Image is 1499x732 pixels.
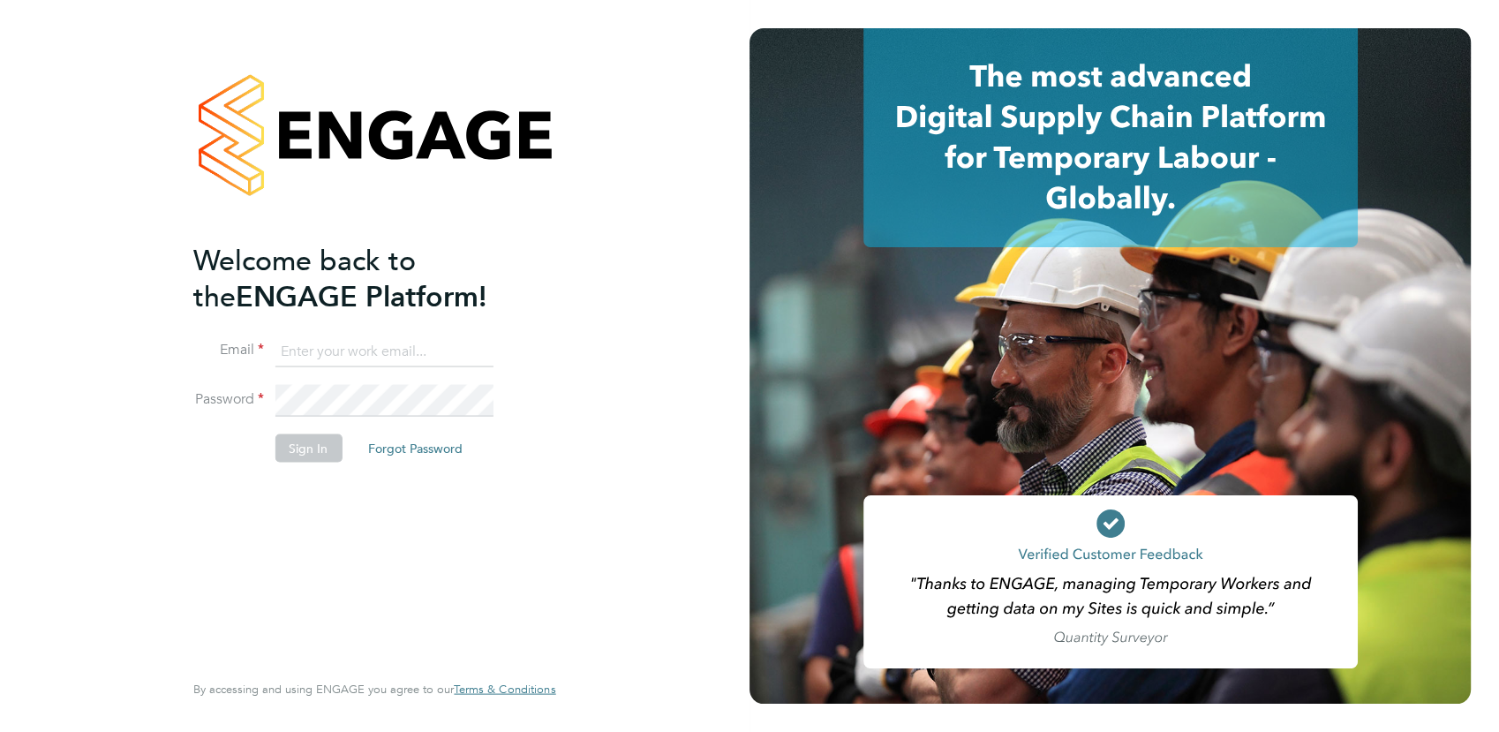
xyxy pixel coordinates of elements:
[275,336,493,367] input: Enter your work email...
[275,434,342,462] button: Sign In
[193,243,416,313] span: Welcome back to the
[354,434,477,462] button: Forgot Password
[193,341,264,359] label: Email
[454,682,555,697] span: Terms & Conditions
[454,683,555,697] a: Terms & Conditions
[193,390,264,409] label: Password
[193,682,555,697] span: By accessing and using ENGAGE you agree to our
[193,242,538,314] h2: ENGAGE Platform!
